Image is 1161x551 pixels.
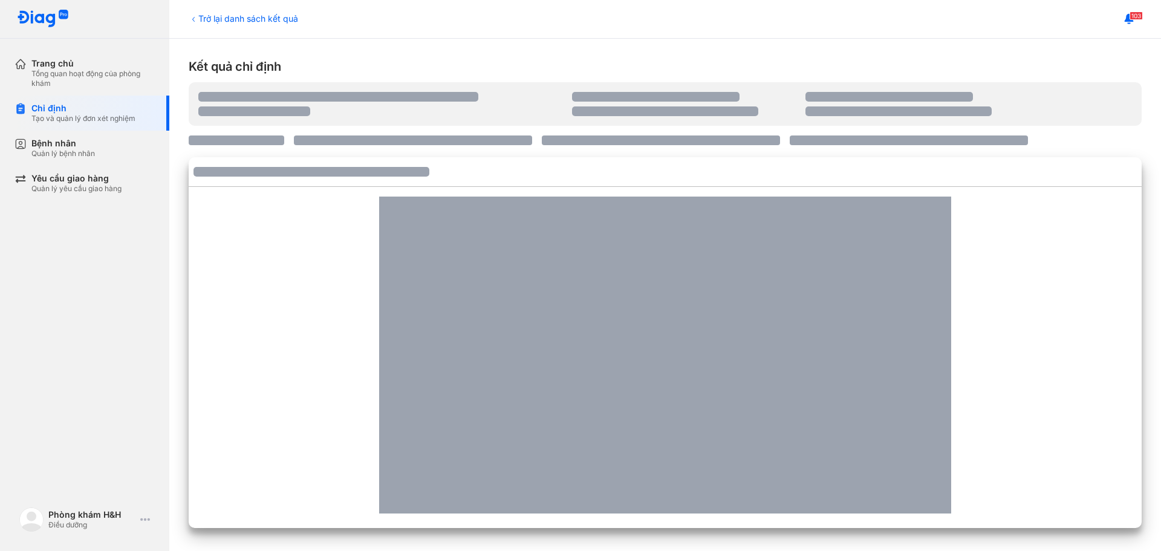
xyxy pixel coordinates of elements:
[48,520,135,530] div: Điều dưỡng
[31,184,122,194] div: Quản lý yêu cầu giao hàng
[17,10,69,28] img: logo
[31,173,122,184] div: Yêu cầu giao hàng
[31,103,135,114] div: Chỉ định
[48,509,135,520] div: Phòng khám H&H
[31,114,135,123] div: Tạo và quản lý đơn xét nghiệm
[19,507,44,532] img: logo
[31,149,95,158] div: Quản lý bệnh nhân
[31,138,95,149] div: Bệnh nhân
[189,12,298,25] div: Trở lại danh sách kết quả
[31,69,155,88] div: Tổng quan hoạt động của phòng khám
[189,58,1142,75] div: Kết quả chỉ định
[1130,11,1143,20] span: 103
[31,58,155,69] div: Trang chủ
